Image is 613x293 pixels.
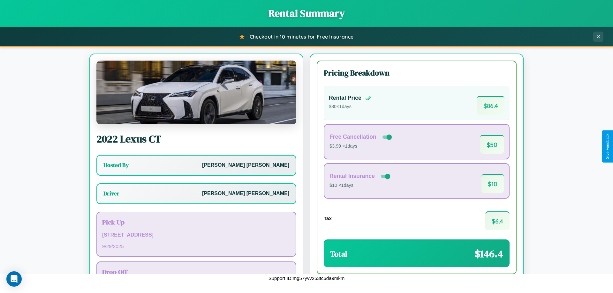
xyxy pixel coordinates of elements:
[250,33,353,40] span: Checkout in 10 minutes for Free Insurance
[329,181,391,190] p: $10 × 1 days
[103,161,129,169] h3: Hosted By
[96,132,296,146] h2: 2022 Lexus CT
[605,134,610,159] div: Give Feedback
[477,96,504,115] span: $ 86.4
[324,68,510,78] h3: Pricing Breakdown
[96,61,296,124] img: Lexus CT
[329,95,361,101] h4: Rental Price
[202,161,289,170] p: [PERSON_NAME] [PERSON_NAME]
[485,211,510,230] span: $ 6.4
[102,242,291,251] p: 9 / 29 / 2025
[480,135,504,154] span: $ 50
[202,189,289,198] p: [PERSON_NAME] [PERSON_NAME]
[103,190,119,197] h3: Driver
[330,249,347,259] h3: Total
[6,6,607,20] h1: Rental Summary
[329,134,376,140] h4: Free Cancellation
[481,174,504,193] span: $ 10
[329,103,372,111] p: $ 80 × 1 days
[324,216,332,221] h4: Tax
[475,247,503,261] span: $ 146.4
[329,173,375,179] h4: Rental Insurance
[102,267,291,276] h3: Drop Off
[6,271,22,287] div: Open Intercom Messenger
[102,231,291,240] p: [STREET_ADDRESS]
[329,142,393,150] p: $3.99 × 1 days
[269,274,344,282] p: Support ID: mg57yvv253tc6da9mkm
[102,217,291,227] h3: Pick Up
